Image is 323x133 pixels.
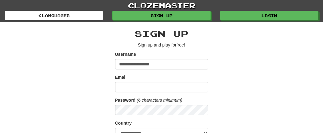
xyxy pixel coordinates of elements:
[115,51,136,57] label: Username
[115,120,132,126] label: Country
[115,29,208,39] h2: Sign up
[137,98,182,103] em: (6 characters minimum)
[5,11,103,20] a: Languages
[115,42,208,48] p: Sign up and play for !
[115,74,127,80] label: Email
[220,11,318,20] a: Login
[112,11,211,20] a: Sign up
[177,42,184,47] u: free
[115,97,136,103] label: Password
